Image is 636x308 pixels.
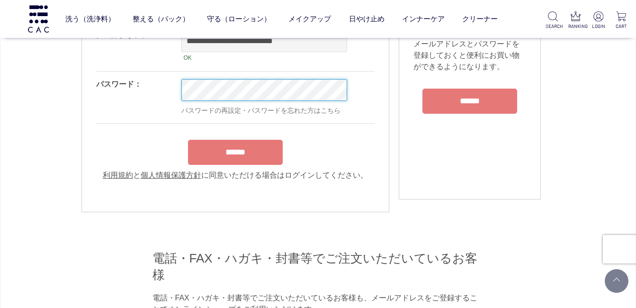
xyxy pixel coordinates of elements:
p: CART [614,23,628,30]
label: パスワード： [96,80,142,88]
a: 整える（パック） [133,6,189,31]
a: 守る（ローション） [207,6,271,31]
a: パスワードの再設定・パスワードを忘れた方はこちら [181,107,340,114]
a: RANKING [568,11,583,30]
img: logo [27,5,50,32]
a: インナーケア [402,6,445,31]
a: SEARCH [546,11,560,30]
div: と に同意いただける場合はログインしてください。 [96,170,375,181]
p: SEARCH [546,23,560,30]
a: 洗う（洗浄料） [65,6,115,31]
p: LOGIN [591,23,606,30]
a: メイクアップ [288,6,331,31]
a: クリーナー [462,6,498,31]
a: CART [614,11,628,30]
a: LOGIN [591,11,606,30]
a: 利用規約 [103,171,133,179]
p: RANKING [568,23,583,30]
a: 個人情報保護方針 [141,171,201,179]
a: 日やけ止め [349,6,385,31]
div: OK [181,52,347,63]
h2: 電話・FAX・ハガキ・封書等でご注文いただいているお客様 [152,250,484,283]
